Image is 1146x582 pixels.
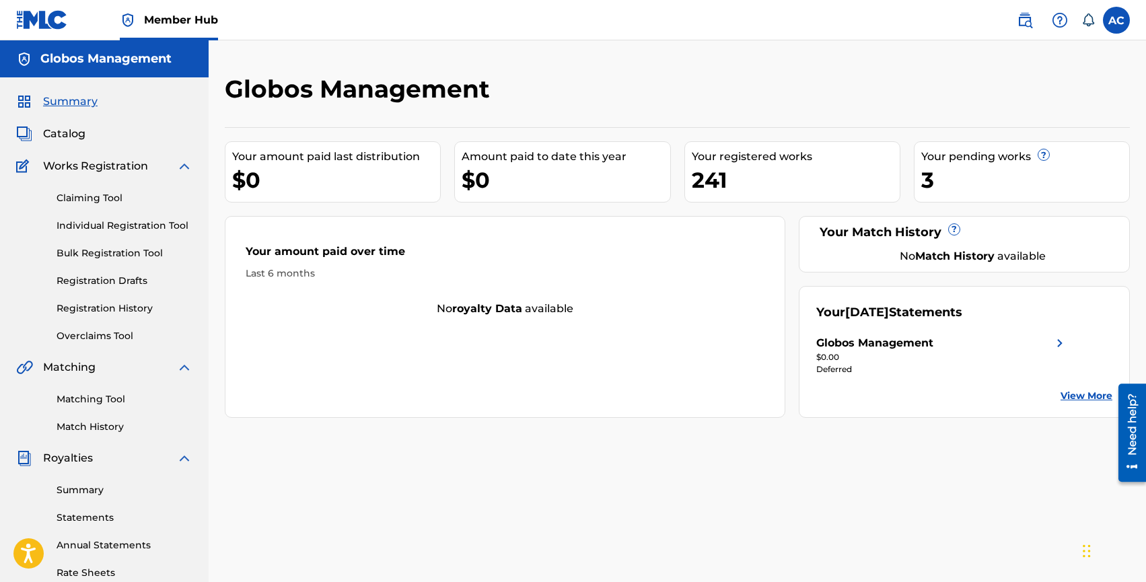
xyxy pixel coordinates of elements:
a: Annual Statements [57,538,192,552]
div: Help [1046,7,1073,34]
a: Bulk Registration Tool [57,246,192,260]
img: search [1017,12,1033,28]
a: Summary [57,483,192,497]
div: Deferred [816,363,1068,375]
div: $0 [462,165,670,195]
div: No available [833,248,1112,264]
span: [DATE] [845,305,889,320]
a: Statements [57,511,192,525]
span: Matching [43,359,96,375]
div: $0 [232,165,440,195]
h5: Globos Management [40,51,172,67]
img: right chevron icon [1052,335,1068,351]
div: Your amount paid over time [246,244,764,266]
a: Rate Sheets [57,566,192,580]
iframe: Resource Center [1108,379,1146,487]
div: Your Statements [816,303,962,322]
a: Registration History [57,301,192,316]
span: Royalties [43,450,93,466]
div: $0.00 [816,351,1068,363]
img: Catalog [16,126,32,142]
iframe: Chat Widget [1079,517,1146,582]
div: Your pending works [921,149,1129,165]
strong: Match History [915,250,995,262]
a: Match History [57,420,192,434]
div: Last 6 months [246,266,764,281]
img: Matching [16,359,33,375]
span: ? [1038,149,1049,160]
img: Accounts [16,51,32,67]
div: Amount paid to date this year [462,149,670,165]
a: Overclaims Tool [57,329,192,343]
a: Claiming Tool [57,191,192,205]
img: expand [176,450,192,466]
div: User Menu [1103,7,1130,34]
div: Trascina [1083,531,1091,571]
div: 241 [692,165,900,195]
img: Works Registration [16,158,34,174]
span: Member Hub [144,12,218,28]
img: Summary [16,94,32,110]
img: expand [176,359,192,375]
a: View More [1061,389,1112,403]
span: ? [949,224,960,235]
a: CatalogCatalog [16,126,85,142]
a: Registration Drafts [57,274,192,288]
img: Top Rightsholder [120,12,136,28]
div: Notifications [1081,13,1095,27]
a: Individual Registration Tool [57,219,192,233]
span: Works Registration [43,158,148,174]
div: No available [225,301,785,317]
div: Your registered works [692,149,900,165]
span: Summary [43,94,98,110]
strong: royalty data [452,302,522,315]
div: Widget chat [1079,517,1146,582]
div: 3 [921,165,1129,195]
div: Globos Management [816,335,933,351]
img: Royalties [16,450,32,466]
a: Globos Managementright chevron icon$0.00Deferred [816,335,1068,375]
img: MLC Logo [16,10,68,30]
img: expand [176,158,192,174]
div: Your Match History [816,223,1112,242]
img: help [1052,12,1068,28]
span: Catalog [43,126,85,142]
a: Public Search [1011,7,1038,34]
a: SummarySummary [16,94,98,110]
div: Your amount paid last distribution [232,149,440,165]
h2: Globos Management [225,74,497,104]
a: Matching Tool [57,392,192,406]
